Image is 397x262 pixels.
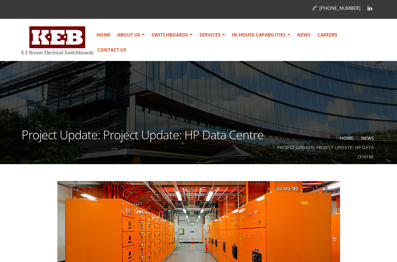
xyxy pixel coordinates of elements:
li: Project Update: Project Update: HP Data Centre [264,143,374,161]
a: Contact Us [94,43,129,58]
a: News [361,135,374,141]
a: In-house Capabilities [229,27,293,43]
a: Home [94,27,113,43]
a: Switchboards [149,27,196,43]
a: Careers [314,27,340,43]
img: K E Brown Electrical Switchboards [21,26,94,55]
a: Home [340,135,354,141]
h1: Project Update: Project Update: HP Data Centre [21,129,264,150]
a: News [294,27,314,43]
a: About Us [114,27,148,43]
a: [PHONE_NUMBER] [313,5,360,11]
a: Linkedin [364,3,376,14]
a: Services [196,27,228,43]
